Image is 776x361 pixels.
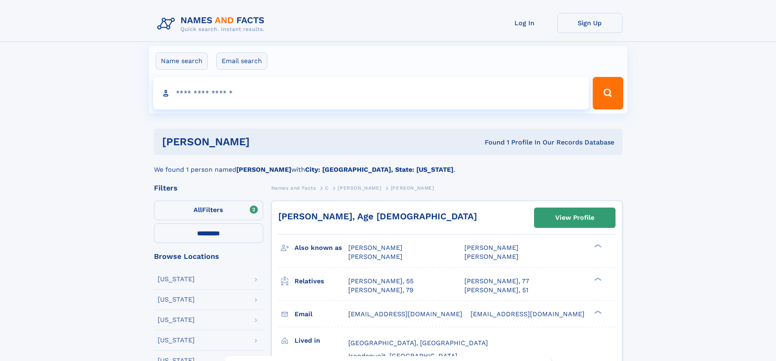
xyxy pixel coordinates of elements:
span: Irondequoit, [GEOGRAPHIC_DATA] [348,352,457,360]
a: C [325,183,329,193]
h3: Relatives [295,274,348,288]
div: Found 1 Profile In Our Records Database [367,138,614,147]
a: [PERSON_NAME] [338,183,381,193]
a: Log In [492,13,557,33]
a: [PERSON_NAME], 51 [464,286,528,295]
h3: Also known as [295,241,348,255]
span: [PERSON_NAME] [391,185,434,191]
label: Filters [154,201,263,220]
span: [PERSON_NAME] [348,253,402,260]
a: [PERSON_NAME], 55 [348,277,413,286]
span: [PERSON_NAME] [338,185,381,191]
a: View Profile [534,208,615,228]
h1: [PERSON_NAME] [162,137,367,147]
div: ❯ [592,309,602,315]
div: [US_STATE] [158,337,195,343]
div: View Profile [555,208,594,227]
a: [PERSON_NAME], 77 [464,277,529,286]
h3: Email [295,307,348,321]
div: [US_STATE] [158,317,195,323]
div: Browse Locations [154,253,263,260]
button: Search Button [593,77,623,109]
a: [PERSON_NAME], 79 [348,286,413,295]
div: ❯ [592,243,602,249]
a: Names and Facts [271,183,316,193]
div: [US_STATE] [158,296,195,303]
label: Name search [156,53,208,70]
span: [GEOGRAPHIC_DATA], [GEOGRAPHIC_DATA] [348,339,488,347]
a: Sign Up [557,13,622,33]
div: ❯ [592,276,602,282]
b: City: [GEOGRAPHIC_DATA], State: [US_STATE] [305,166,453,173]
div: Filters [154,184,263,192]
span: [EMAIL_ADDRESS][DOMAIN_NAME] [348,310,462,318]
span: [PERSON_NAME] [464,244,519,252]
span: [PERSON_NAME] [348,244,402,252]
div: [US_STATE] [158,276,195,282]
span: [EMAIL_ADDRESS][DOMAIN_NAME] [470,310,585,318]
span: C [325,185,329,191]
a: [PERSON_NAME], Age [DEMOGRAPHIC_DATA] [278,211,477,221]
span: All [193,206,202,214]
label: Email search [216,53,267,70]
div: We found 1 person named with . [154,155,622,175]
h3: Lived in [295,334,348,348]
img: Logo Names and Facts [154,13,271,35]
input: search input [153,77,589,109]
span: [PERSON_NAME] [464,253,519,260]
b: [PERSON_NAME] [236,166,291,173]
